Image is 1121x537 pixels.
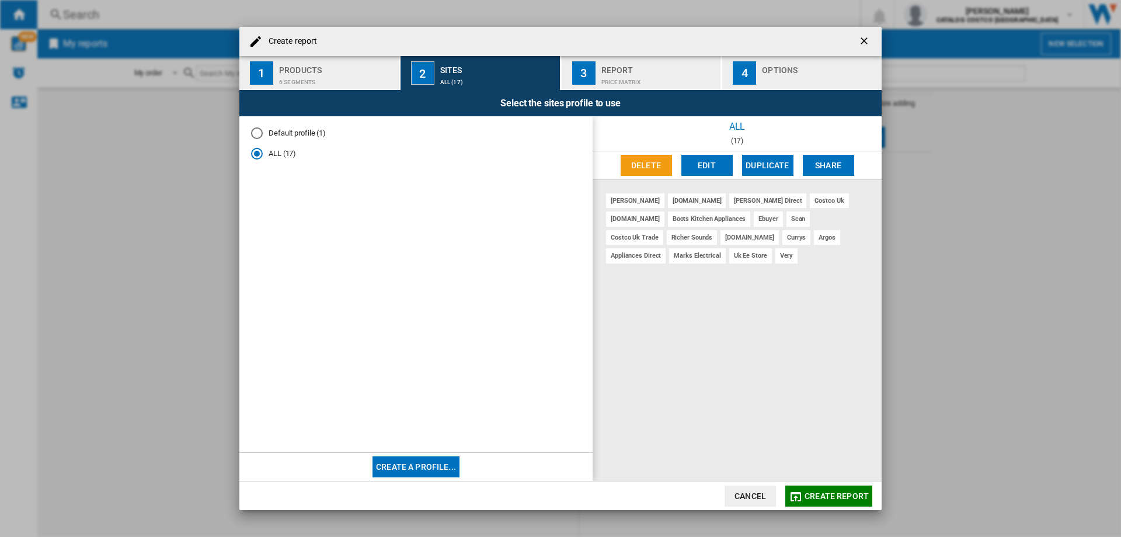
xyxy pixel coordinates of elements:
div: [DOMAIN_NAME] [606,212,664,226]
div: richer sounds [667,230,718,245]
md-radio-button: Default profile (1) [251,128,581,139]
button: Duplicate [742,155,793,176]
div: Price Matrix [601,73,716,85]
div: ALL (17) [440,73,555,85]
div: appliances direct [606,248,666,263]
button: 1 Products 6 segments [239,56,400,90]
div: [DOMAIN_NAME] [668,193,726,208]
div: 4 [733,61,756,85]
div: very [775,248,798,263]
div: [PERSON_NAME] direct [729,193,806,208]
div: marks electrical [669,248,725,263]
button: Share [803,155,854,176]
md-radio-button: ALL (17) [251,148,581,160]
div: argos [814,230,840,245]
div: 6 segments [279,73,394,85]
button: Create a profile... [372,456,459,477]
div: [PERSON_NAME] [606,193,664,208]
h4: Create report [263,36,317,47]
div: (17) [593,137,882,145]
div: Sites [440,61,555,73]
div: uk ee store [729,248,772,263]
div: 2 [411,61,434,85]
div: Report [601,61,716,73]
div: Select the sites profile to use [239,90,882,116]
div: costco uk trade [606,230,663,245]
button: 2 Sites ALL (17) [401,56,561,90]
div: scan [786,212,810,226]
button: getI18NText('BUTTONS.CLOSE_DIALOG') [854,30,877,53]
div: boots kitchen appliances [668,212,751,226]
button: Edit [681,155,733,176]
div: currys [782,230,810,245]
button: Delete [621,155,672,176]
button: Cancel [725,486,776,507]
div: 3 [572,61,596,85]
button: 4 Options [722,56,882,90]
button: Create report [785,486,872,507]
div: 1 [250,61,273,85]
div: Products [279,61,394,73]
button: 3 Report Price Matrix [562,56,722,90]
div: Options [762,61,877,73]
div: costco uk [810,193,848,208]
span: Create report [805,491,869,501]
div: [DOMAIN_NAME] [720,230,779,245]
div: ebuyer [754,212,782,226]
ng-md-icon: getI18NText('BUTTONS.CLOSE_DIALOG') [858,35,872,49]
div: ALL [593,116,882,137]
